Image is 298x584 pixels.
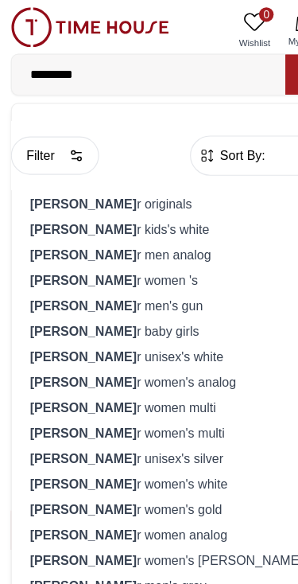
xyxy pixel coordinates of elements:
[26,461,119,474] strong: [PERSON_NAME]
[20,501,278,524] div: r men's grey
[26,484,119,496] strong: [PERSON_NAME]
[203,32,242,44] span: Wishlist
[26,239,119,251] strong: [PERSON_NAME]
[26,350,119,363] strong: [PERSON_NAME]
[20,368,278,390] div: r women's multi
[26,306,119,318] strong: [PERSON_NAME]
[173,128,232,144] button: Sort By:
[26,395,119,407] strong: [PERSON_NAME]
[26,194,119,207] strong: [PERSON_NAME]
[10,119,87,153] button: Filter
[20,412,278,434] div: r women's white
[20,189,278,212] div: r kids's white
[10,6,148,41] img: ...
[242,6,288,47] button: My Bag
[26,328,119,341] strong: [PERSON_NAME]
[20,278,278,301] div: r baby girls
[20,167,278,189] div: r originals
[20,234,278,256] div: r women 's
[93,549,112,568] a: Home
[20,256,278,278] div: r men's gun
[20,524,278,546] h2: Trending Searches
[26,172,119,185] strong: [PERSON_NAME]
[246,30,285,42] span: My Bag
[20,390,278,412] div: r unisex's silver
[26,261,119,274] strong: [PERSON_NAME]
[26,216,119,229] strong: [PERSON_NAME]
[20,345,278,368] div: r women multi
[20,434,278,457] div: r women's gold
[26,283,119,296] strong: [PERSON_NAME]
[251,537,286,572] div: Chat Widget
[20,301,278,323] div: r unisex's white
[20,323,278,345] div: r women's analog
[26,506,119,519] strong: [PERSON_NAME]
[26,372,119,385] strong: [PERSON_NAME]
[203,6,242,47] a: 0Wishlist
[26,105,119,118] strong: [PERSON_NAME]
[26,417,119,430] strong: [PERSON_NAME]
[189,128,232,144] span: Sort By:
[20,479,278,501] div: r women's [PERSON_NAME]
[20,212,278,234] div: r men analog
[226,6,239,19] span: 0
[26,439,119,452] strong: [PERSON_NAME]
[20,457,278,479] div: r women analog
